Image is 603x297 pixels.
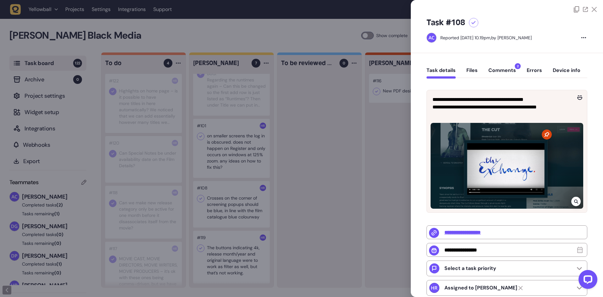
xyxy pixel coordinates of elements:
button: Device info [553,67,580,79]
p: Select a task priority [444,265,496,272]
button: Errors [527,67,542,79]
strong: Harry Robinson [444,285,517,291]
button: Comments [488,67,516,79]
div: Reported [DATE] 10.19pm, [440,35,491,41]
button: Task details [426,67,456,79]
div: by [PERSON_NAME] [440,35,532,41]
span: 2 [515,63,521,69]
h5: Task #108 [426,18,465,28]
img: Ameet Chohan [427,33,436,42]
iframe: LiveChat chat widget [573,267,600,294]
button: Files [466,67,478,79]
